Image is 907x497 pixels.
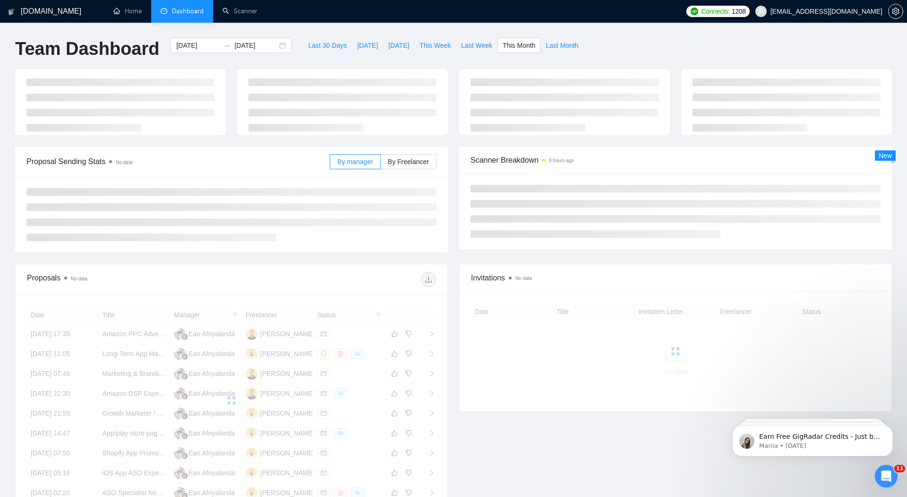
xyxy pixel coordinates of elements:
[888,8,903,15] a: setting
[113,7,142,15] a: homeHome
[497,38,540,53] button: This Month
[540,38,583,53] button: Last Month
[515,276,532,281] span: No data
[26,156,330,167] span: Proposal Sending Stats
[732,6,746,17] span: 1208
[691,8,698,15] img: upwork-logo.png
[223,42,231,49] span: swap-right
[549,158,574,163] time: 8 hours ago
[223,42,231,49] span: to
[357,40,378,51] span: [DATE]
[116,160,132,165] span: No data
[8,4,15,19] img: logo
[161,8,167,14] span: dashboard
[461,40,492,51] span: Last Week
[471,154,881,166] span: Scanner Breakdown
[176,40,219,51] input: Start date
[388,158,429,166] span: By Freelancer
[456,38,497,53] button: Last Week
[388,40,409,51] span: [DATE]
[718,405,907,471] iframe: Intercom notifications message
[352,38,383,53] button: [DATE]
[414,38,456,53] button: This Week
[308,40,347,51] span: Last 30 Days
[337,158,373,166] span: By manager
[894,465,905,472] span: 11
[889,8,903,15] span: setting
[758,8,764,15] span: user
[888,4,903,19] button: setting
[27,272,231,287] div: Proposals
[503,40,535,51] span: This Month
[71,276,87,281] span: No data
[471,272,880,284] span: Invitations
[879,152,892,159] span: New
[234,40,277,51] input: End date
[172,7,204,15] span: Dashboard
[546,40,578,51] span: Last Month
[15,38,159,60] h1: Team Dashboard
[701,6,729,17] span: Connects:
[875,465,898,488] iframe: Intercom live chat
[419,40,451,51] span: This Week
[222,7,257,15] a: searchScanner
[383,38,414,53] button: [DATE]
[303,38,352,53] button: Last 30 Days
